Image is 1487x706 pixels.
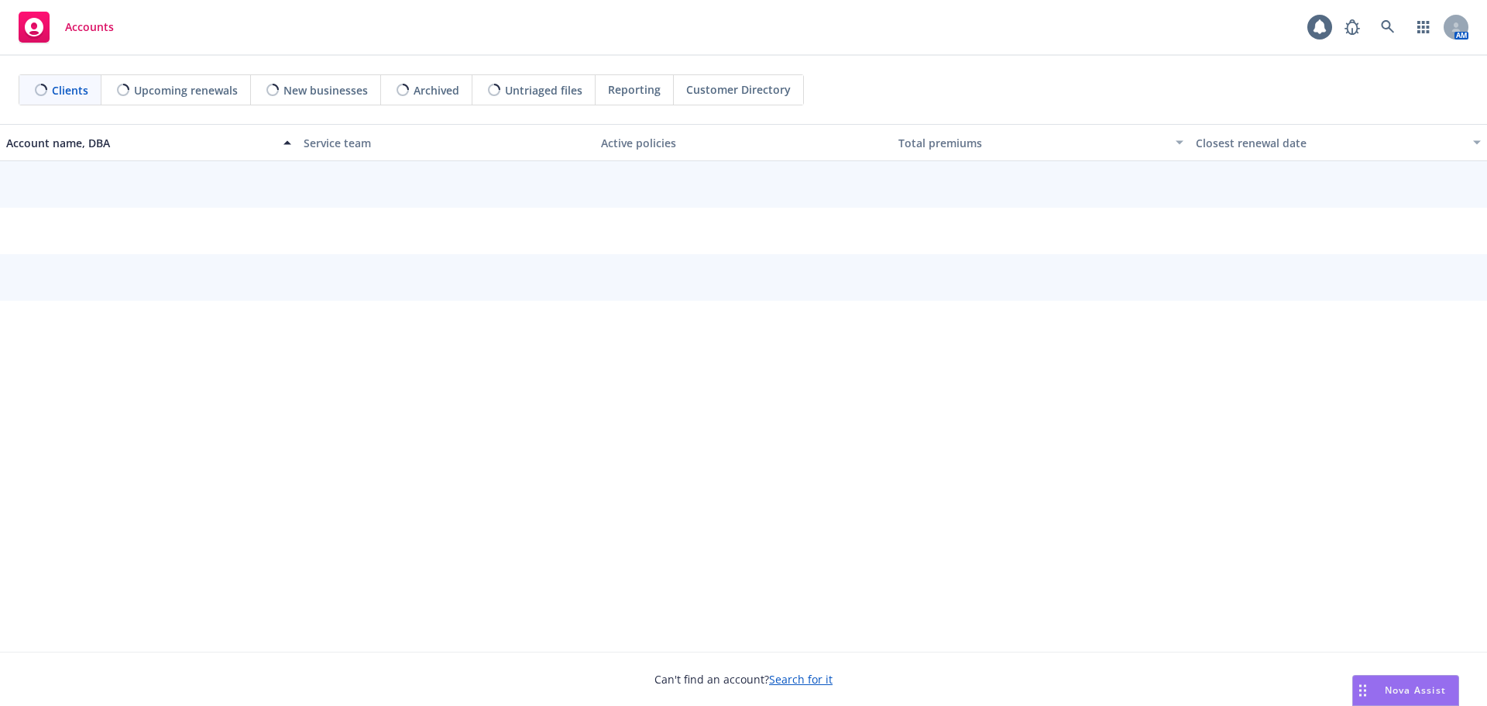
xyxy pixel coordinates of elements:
button: Active policies [595,124,892,161]
span: New businesses [283,82,368,98]
a: Report a Bug [1337,12,1368,43]
div: Account name, DBA [6,135,274,151]
span: Customer Directory [686,81,791,98]
span: Accounts [65,21,114,33]
a: Search [1372,12,1403,43]
button: Closest renewal date [1190,124,1487,161]
a: Search for it [769,672,833,687]
span: Upcoming renewals [134,82,238,98]
div: Active policies [601,135,886,151]
span: Can't find an account? [654,671,833,687]
span: Nova Assist [1385,684,1446,697]
span: Untriaged files [505,82,582,98]
a: Switch app [1408,12,1439,43]
span: Clients [52,82,88,98]
a: Accounts [12,5,120,49]
div: Service team [304,135,589,151]
span: Archived [414,82,459,98]
div: Drag to move [1353,676,1372,705]
button: Total premiums [892,124,1190,161]
button: Service team [297,124,595,161]
button: Nova Assist [1352,675,1459,706]
div: Closest renewal date [1196,135,1464,151]
div: Total premiums [898,135,1166,151]
span: Reporting [608,81,661,98]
